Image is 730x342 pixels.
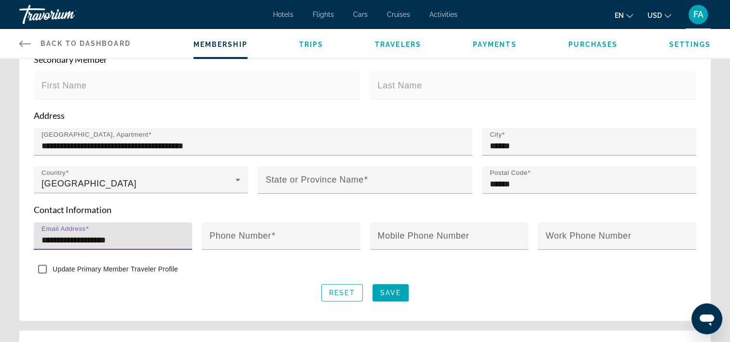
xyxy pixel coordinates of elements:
[34,54,696,65] p: Secondary Member
[41,179,137,188] span: [GEOGRAPHIC_DATA]
[693,10,703,19] span: FA
[615,8,633,22] button: Change language
[429,11,457,18] a: Activities
[647,12,662,19] span: USD
[380,289,401,297] span: Save
[546,231,631,241] mat-label: Work Phone Number
[41,225,86,232] mat-label: Email Address
[490,169,527,176] mat-label: Postal Code
[647,8,671,22] button: Change currency
[387,11,410,18] a: Cruises
[321,284,363,301] button: Reset
[41,169,66,176] mat-label: Country
[41,131,148,138] mat-label: [GEOGRAPHIC_DATA], Apartment
[41,40,131,47] span: Back to Dashboard
[19,2,116,27] a: Travorium
[353,11,368,18] a: Cars
[329,289,355,297] span: Reset
[34,204,696,215] p: Contact Information
[372,284,409,301] button: Save
[473,41,517,48] a: Payments
[265,175,363,185] mat-label: State or Province Name
[691,303,722,334] iframe: Button to launch messaging window
[313,11,334,18] a: Flights
[378,231,469,241] mat-label: Mobile Phone Number
[34,110,696,121] p: Address
[273,11,293,18] a: Hotels
[193,41,248,48] a: Membership
[41,81,87,90] mat-label: First Name
[568,41,618,48] a: Purchases
[53,265,178,273] span: Update Primary Member Traveler Profile
[209,231,271,241] mat-label: Phone Number
[669,41,711,48] a: Settings
[299,41,324,48] a: Trips
[375,41,421,48] a: Travelers
[378,81,422,90] mat-label: Last Name
[686,4,711,25] button: User Menu
[19,29,131,58] a: Back to Dashboard
[490,131,502,138] mat-label: City
[615,12,624,19] span: en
